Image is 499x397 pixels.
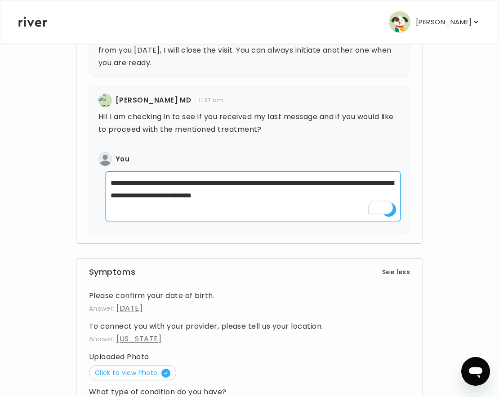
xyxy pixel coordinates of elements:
iframe: Button to launch messaging window [461,357,490,386]
span: [US_STATE] [116,334,161,344]
img: user avatar [98,152,112,166]
img: user avatar [389,11,410,33]
h3: Symptoms [89,266,135,278]
span: 11:27 am [195,97,223,104]
h4: Uploaded Photo [89,351,410,363]
h4: Please confirm your date of birth. [89,290,410,302]
span: Click to view Photo [95,368,170,377]
img: user avatar [98,94,112,107]
span: Answer: [89,335,115,343]
button: Click to view Photo [89,365,176,380]
h4: You [116,153,129,165]
button: See less [382,267,410,277]
span: Answer: [89,304,115,313]
textarea: To enrich screen reader interactions, please activate Accessibility in Grammarly extension settings [106,171,401,221]
h4: [PERSON_NAME] MD [116,94,192,107]
p: [PERSON_NAME] [416,16,472,28]
span: [DATE] [116,303,143,313]
button: user avatar[PERSON_NAME] [389,11,481,33]
h4: To connect you with your provider, please tell us your location. [89,320,410,333]
p: Hi! I am checking in to see if you received my last message. If I don't hear back from you [DATE]... [98,31,401,69]
p: Hi! I am checking in to see if you received my last message and if you would like to proceed with... [98,111,401,136]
